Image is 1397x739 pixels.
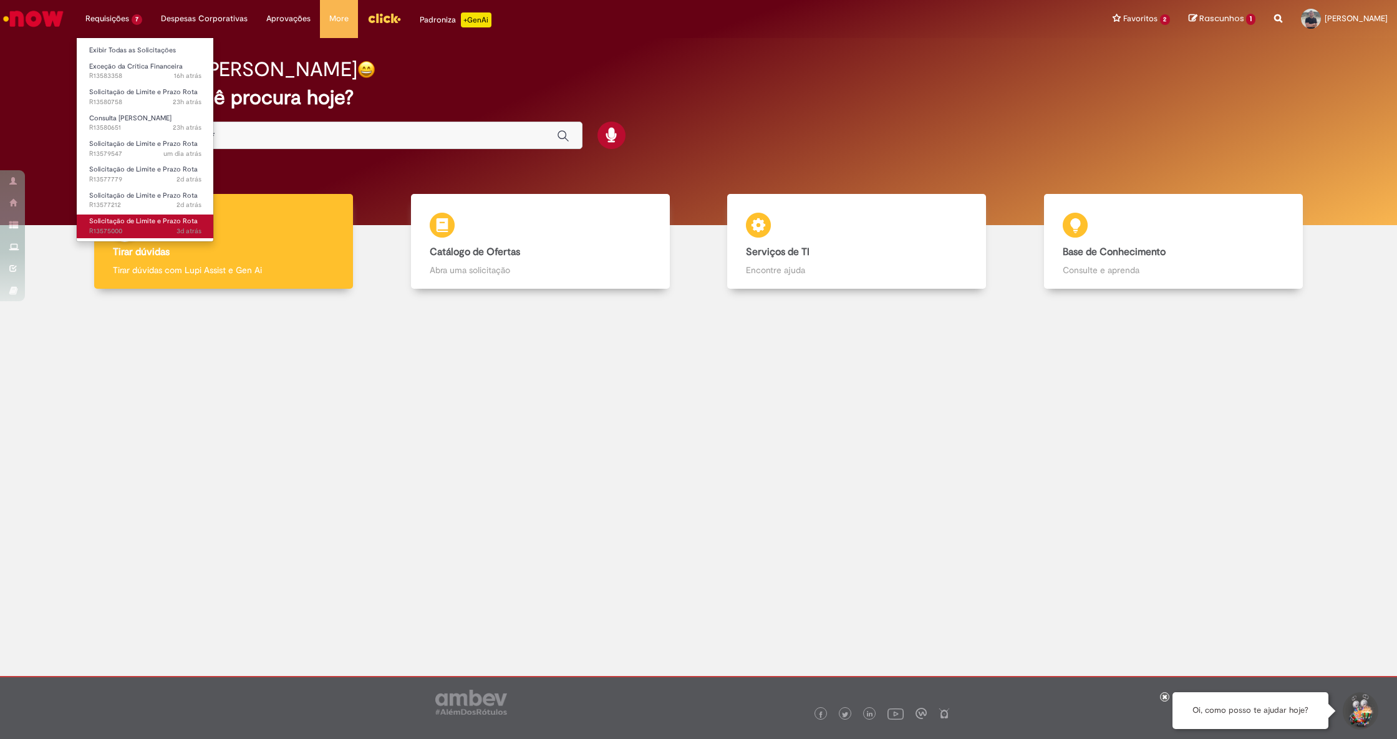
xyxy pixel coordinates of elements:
[89,200,201,210] span: R13577212
[1246,14,1255,25] span: 1
[173,97,201,107] span: 23h atrás
[842,712,848,718] img: logo_footer_twitter.png
[176,200,201,210] time: 29/09/2025 14:22:28
[173,97,201,107] time: 30/09/2025 11:07:28
[118,87,1279,109] h2: O que você procura hoje?
[176,175,201,184] time: 29/09/2025 15:33:26
[76,37,214,242] ul: Requisições
[176,226,201,236] span: 3d atrás
[916,708,927,719] img: logo_footer_workplace.png
[357,60,375,79] img: happy-face.png
[367,9,401,27] img: click_logo_yellow_360x200.png
[887,705,904,722] img: logo_footer_youtube.png
[430,264,651,276] p: Abra uma solicitação
[89,114,172,123] span: Consulta [PERSON_NAME]
[173,123,201,132] span: 23h atrás
[89,71,201,81] span: R13583358
[1063,246,1166,258] b: Base de Conhecimento
[1325,13,1388,24] span: [PERSON_NAME]
[430,246,520,258] b: Catálogo de Ofertas
[746,264,967,276] p: Encontre ajuda
[85,12,129,25] span: Requisições
[113,246,170,258] b: Tirar dúvidas
[89,97,201,107] span: R13580758
[435,690,507,715] img: logo_footer_ambev_rotulo_gray.png
[174,71,201,80] span: 16h atrás
[89,149,201,159] span: R13579547
[77,163,214,186] a: Aberto R13577779 : Solicitação de Limite e Prazo Rota
[77,215,214,238] a: Aberto R13575000 : Solicitação de Limite e Prazo Rota
[113,264,334,276] p: Tirar dúvidas com Lupi Assist e Gen Ai
[1189,13,1255,25] a: Rascunhos
[867,711,873,718] img: logo_footer_linkedin.png
[89,165,198,174] span: Solicitação de Limite e Prazo Rota
[89,175,201,185] span: R13577779
[176,200,201,210] span: 2d atrás
[746,246,810,258] b: Serviços de TI
[818,712,824,718] img: logo_footer_facebook.png
[1341,692,1378,730] button: Iniciar Conversa de Suporte
[132,14,142,25] span: 7
[420,12,491,27] div: Padroniza
[1063,264,1284,276] p: Consulte e aprenda
[77,85,214,109] a: Aberto R13580758 : Solicitação de Limite e Prazo Rota
[1199,12,1244,24] span: Rascunhos
[1015,194,1332,289] a: Base de Conhecimento Consulte e aprenda
[176,175,201,184] span: 2d atrás
[77,189,214,212] a: Aberto R13577212 : Solicitação de Limite e Prazo Rota
[163,149,201,158] span: um dia atrás
[939,708,950,719] img: logo_footer_naosei.png
[77,60,214,83] a: Aberto R13583358 : Exceção da Crítica Financeira
[118,59,357,80] h2: Bom dia, [PERSON_NAME]
[174,71,201,80] time: 30/09/2025 17:43:13
[65,194,382,289] a: Tirar dúvidas Tirar dúvidas com Lupi Assist e Gen Ai
[89,62,183,71] span: Exceção da Crítica Financeira
[382,194,699,289] a: Catálogo de Ofertas Abra uma solicitação
[1123,12,1158,25] span: Favoritos
[161,12,248,25] span: Despesas Corporativas
[89,123,201,133] span: R13580651
[89,139,198,148] span: Solicitação de Limite e Prazo Rota
[77,44,214,57] a: Exibir Todas as Solicitações
[1,6,65,31] img: ServiceNow
[77,137,214,160] a: Aberto R13579547 : Solicitação de Limite e Prazo Rota
[77,112,214,135] a: Aberto R13580651 : Consulta Serasa
[266,12,311,25] span: Aprovações
[176,226,201,236] time: 29/09/2025 08:41:43
[163,149,201,158] time: 30/09/2025 07:40:52
[89,87,198,97] span: Solicitação de Limite e Prazo Rota
[89,216,198,226] span: Solicitação de Limite e Prazo Rota
[1160,14,1171,25] span: 2
[461,12,491,27] p: +GenAi
[1172,692,1328,729] div: Oi, como posso te ajudar hoje?
[329,12,349,25] span: More
[173,123,201,132] time: 30/09/2025 10:54:01
[89,226,201,236] span: R13575000
[89,191,198,200] span: Solicitação de Limite e Prazo Rota
[698,194,1015,289] a: Serviços de TI Encontre ajuda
